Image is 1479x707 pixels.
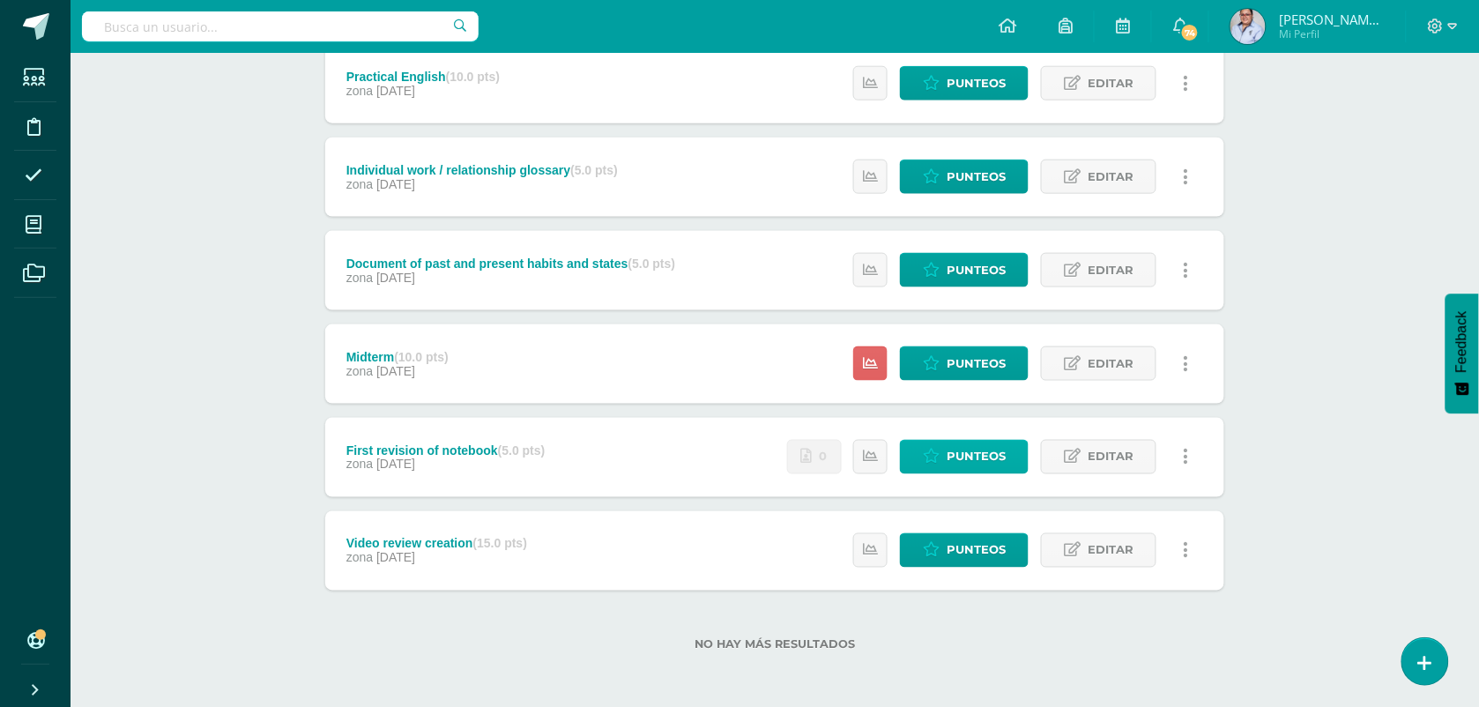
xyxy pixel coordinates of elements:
[1088,347,1133,380] span: Editar
[394,350,448,364] strong: (10.0 pts)
[1088,254,1133,287] span: Editar
[346,537,527,551] div: Video review creation
[900,160,1029,194] a: Punteos
[346,163,618,177] div: Individual work / relationship glossary
[346,364,373,378] span: zona
[1279,26,1385,41] span: Mi Perfil
[376,271,415,285] span: [DATE]
[947,347,1006,380] span: Punteos
[473,537,527,551] strong: (15.0 pts)
[900,533,1029,568] a: Punteos
[820,441,828,473] span: 0
[900,346,1029,381] a: Punteos
[376,364,415,378] span: [DATE]
[346,271,373,285] span: zona
[325,638,1224,651] label: No hay más resultados
[346,443,546,458] div: First revision of notebook
[570,163,618,177] strong: (5.0 pts)
[900,66,1029,100] a: Punteos
[376,551,415,565] span: [DATE]
[1088,534,1133,567] span: Editar
[787,440,842,474] a: No se han realizado entregas
[1180,23,1200,42] span: 74
[376,84,415,98] span: [DATE]
[947,254,1006,287] span: Punteos
[1088,441,1133,473] span: Editar
[346,70,500,84] div: Practical English
[1230,9,1266,44] img: 2172985a76704d511378705c460d31b9.png
[900,440,1029,474] a: Punteos
[900,253,1029,287] a: Punteos
[446,70,500,84] strong: (10.0 pts)
[82,11,479,41] input: Busca un usuario...
[947,441,1006,473] span: Punteos
[346,551,373,565] span: zona
[1446,294,1479,413] button: Feedback - Mostrar encuesta
[346,458,373,472] span: zona
[1454,311,1470,373] span: Feedback
[498,443,546,458] strong: (5.0 pts)
[947,67,1006,100] span: Punteos
[346,177,373,191] span: zona
[1088,67,1133,100] span: Editar
[1088,160,1133,193] span: Editar
[346,257,675,271] div: Document of past and present habits and states
[346,350,449,364] div: Midterm
[1279,11,1385,28] span: [PERSON_NAME] de los [PERSON_NAME]
[376,177,415,191] span: [DATE]
[376,458,415,472] span: [DATE]
[947,160,1006,193] span: Punteos
[346,84,373,98] span: zona
[628,257,676,271] strong: (5.0 pts)
[947,534,1006,567] span: Punteos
